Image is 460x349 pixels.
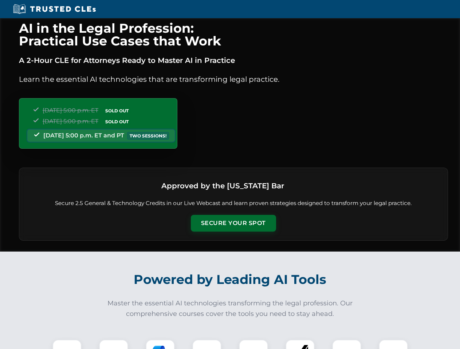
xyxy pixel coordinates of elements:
[43,107,98,114] span: [DATE] 5:00 p.m. ET
[28,267,432,292] h2: Powered by Leading AI Tools
[103,118,131,125] span: SOLD OUT
[28,199,439,208] p: Secure 2.5 General & Technology Credits in our Live Webcast and learn proven strategies designed ...
[19,73,448,85] p: Learn the essential AI technologies that are transforming legal practice.
[287,177,305,195] img: Logo
[103,298,358,319] p: Master the essential AI technologies transforming the legal profession. Our comprehensive courses...
[19,22,448,47] h1: AI in the Legal Profession: Practical Use Cases that Work
[103,107,131,115] span: SOLD OUT
[191,215,276,232] button: Secure Your Spot
[161,179,284,192] h3: Approved by the [US_STATE] Bar
[11,4,98,15] img: Trusted CLEs
[43,118,98,125] span: [DATE] 5:00 p.m. ET
[19,55,448,66] p: A 2-Hour CLE for Attorneys Ready to Master AI in Practice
